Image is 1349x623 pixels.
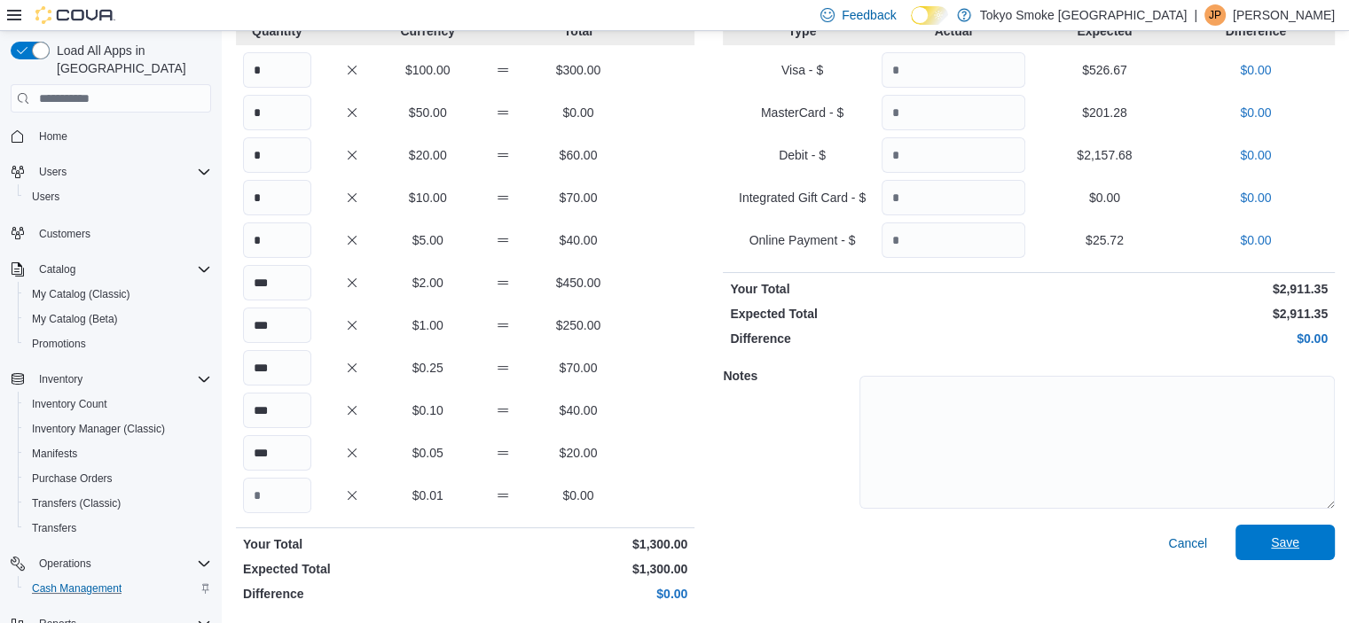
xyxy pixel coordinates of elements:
span: JP [1209,4,1221,26]
p: $0.00 [469,585,688,603]
p: $0.00 [1184,146,1328,164]
p: $70.00 [545,359,613,377]
input: Quantity [243,265,311,300]
span: Manifests [25,443,211,464]
h5: Notes [723,358,856,393]
p: $50.00 [394,104,462,121]
input: Quantity [243,478,311,513]
p: Quantity [243,22,311,40]
span: Customers [32,222,211,244]
a: Manifests [25,443,84,464]
p: $0.10 [394,401,462,419]
p: $2,911.35 [1032,280,1328,298]
p: $20.00 [394,146,462,164]
span: Load All Apps in [GEOGRAPHIC_DATA] [50,42,211,77]
span: Home [39,129,67,144]
a: Inventory Count [25,393,114,415]
span: Customers [39,227,90,241]
button: Customers [4,220,218,245]
p: $450.00 [545,274,613,292]
p: Online Payment - $ [730,231,874,249]
input: Quantity [882,180,1025,215]
p: $2,911.35 [1032,305,1328,323]
span: Users [39,165,67,179]
p: $1.00 [394,316,462,334]
button: Save [1235,525,1335,560]
input: Quantity [243,137,311,173]
p: Visa - $ [730,61,874,79]
a: Purchase Orders [25,468,120,489]
p: $0.25 [394,359,462,377]
span: Inventory Count [25,393,211,415]
span: Cash Management [25,578,211,599]
p: Debit - $ [730,146,874,164]
p: $1,300.00 [469,535,688,553]
p: $0.01 [394,487,462,504]
button: Inventory Manager (Classic) [18,417,218,441]
button: Home [4,123,218,149]
p: Type [730,22,874,40]
p: Currency [394,22,462,40]
p: Your Total [730,280,1025,298]
input: Quantity [243,180,311,215]
button: Cash Management [18,576,218,601]
p: $0.00 [1184,104,1328,121]
span: Users [25,186,211,207]
span: Inventory Manager (Classic) [32,422,165,436]
span: Operations [32,553,211,574]
button: Inventory Count [18,392,218,417]
span: Catalog [32,259,211,280]
p: $526.67 [1032,61,1176,79]
span: Inventory [32,369,211,390]
span: Users [32,161,211,183]
a: Transfers [25,518,83,539]
span: Dark Mode [911,25,912,26]
p: Your Total [243,535,462,553]
p: $60.00 [545,146,613,164]
p: $25.72 [1032,231,1176,249]
p: Total [545,22,613,40]
p: Integrated Gift Card - $ [730,189,874,206]
button: Transfers (Classic) [18,491,218,516]
span: My Catalog (Beta) [32,312,118,326]
input: Dark Mode [911,6,948,25]
a: Promotions [25,333,93,354]
p: $70.00 [545,189,613,206]
img: Cova [35,6,115,24]
p: $10.00 [394,189,462,206]
span: Feedback [842,6,896,24]
button: My Catalog (Beta) [18,307,218,331]
a: Cash Management [25,578,129,599]
p: $0.00 [545,487,613,504]
p: $0.00 [1032,330,1328,347]
span: Transfers (Classic) [32,496,121,510]
input: Quantity [243,222,311,258]
a: Transfers (Classic) [25,493,128,514]
button: Users [18,184,218,209]
span: My Catalog (Beta) [25,308,211,330]
button: Catalog [4,257,218,282]
span: Inventory [39,372,82,386]
p: $40.00 [545,401,613,419]
a: My Catalog (Beta) [25,308,125,330]
input: Quantity [243,435,311,471]
button: Cancel [1161,526,1214,561]
span: Manifests [32,447,77,461]
p: | [1194,4,1197,26]
input: Quantity [243,393,311,428]
p: $0.00 [1184,189,1328,206]
p: [PERSON_NAME] [1233,4,1335,26]
button: Inventory [32,369,90,390]
a: My Catalog (Classic) [25,284,137,305]
p: Expected Total [730,305,1025,323]
button: Catalog [32,259,82,280]
p: MasterCard - $ [730,104,874,121]
input: Quantity [243,52,311,88]
span: Transfers (Classic) [25,493,211,514]
span: Inventory Manager (Classic) [25,418,211,440]
p: Difference [730,330,1025,347]
p: Expected Total [243,560,462,578]
span: My Catalog (Classic) [32,287,130,301]
span: Operations [39,557,91,571]
button: Operations [4,551,218,576]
